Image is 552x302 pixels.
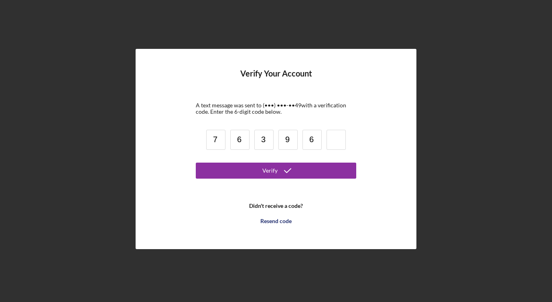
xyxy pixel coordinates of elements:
[196,163,356,179] button: Verify
[240,69,312,90] h4: Verify Your Account
[196,213,356,229] button: Resend code
[260,213,292,229] div: Resend code
[249,203,303,209] b: Didn't receive a code?
[262,163,278,179] div: Verify
[196,102,356,115] div: A text message was sent to (•••) •••-•• 49 with a verification code. Enter the 6-digit code below.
